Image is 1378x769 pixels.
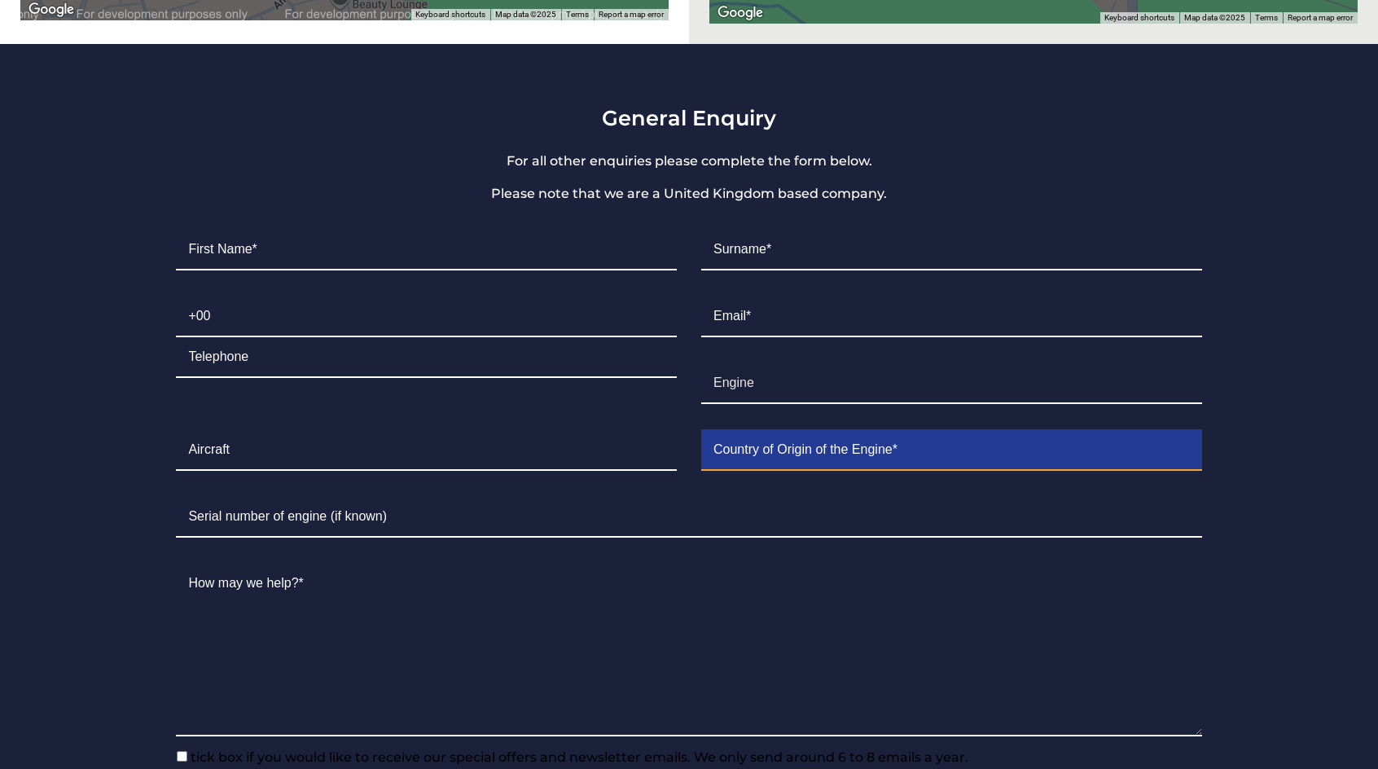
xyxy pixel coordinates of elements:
[176,430,677,471] input: Aircraft
[176,337,677,378] input: Telephone
[713,2,767,24] img: Google
[1104,12,1174,24] button: Keyboard shortcuts
[701,230,1202,270] input: Surname*
[176,297,677,337] input: +00
[415,9,485,20] button: Keyboard shortcuts
[599,10,664,19] a: Report a map error
[495,10,556,19] span: Map data ©2025
[701,297,1202,337] input: Email*
[164,152,1213,171] p: For all other enquiries please complete the form below.
[566,10,589,19] a: Terms (opens in new tab)
[177,751,187,762] input: tick box if you would like to receive our special offers and newsletter emails. We only send arou...
[164,105,1213,130] h3: General Enquiry
[1184,13,1245,22] span: Map data ©2025
[1255,13,1278,22] a: Terms (opens in new tab)
[713,2,767,24] a: Open this area in Google Maps (opens a new window)
[1288,13,1353,22] a: Report a map error
[187,749,968,765] span: tick box if you would like to receive our special offers and newsletter emails. We only send arou...
[176,497,1201,538] input: Serial number of engine (if known)
[164,184,1213,204] p: Please note that we are a United Kingdom based company.
[176,230,677,270] input: First Name*
[701,430,1202,471] input: Country of Origin of the Engine*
